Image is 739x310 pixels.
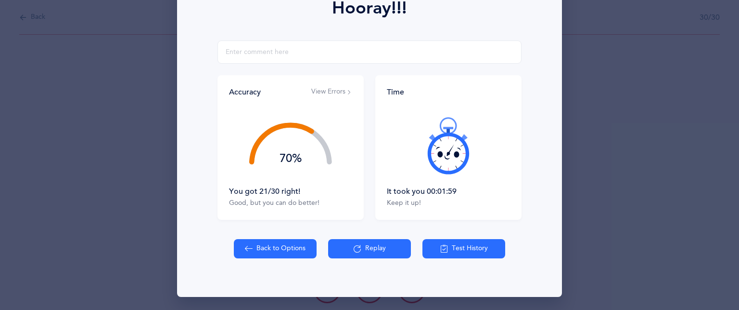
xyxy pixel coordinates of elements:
div: Time [387,87,510,97]
div: It took you 00:01:59 [387,186,510,197]
button: Replay [328,239,411,258]
input: Enter comment here [217,40,522,64]
button: Test History [422,239,505,258]
div: Good, but you can do better! [229,199,352,208]
button: Back to Options [234,239,317,258]
div: Keep it up! [387,199,510,208]
div: Accuracy [229,87,261,97]
div: You got 21/30 right! [229,186,352,197]
div: 70% [249,153,332,164]
button: View Errors [311,87,352,97]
